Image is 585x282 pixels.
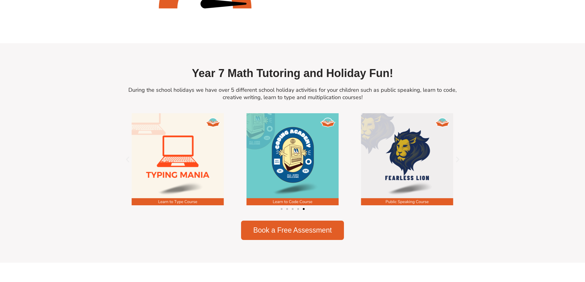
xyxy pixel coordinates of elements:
div: Image Carousel [121,113,465,214]
span: Go to slide 1 [281,208,283,210]
div: 5 / 5 [120,113,235,205]
span: Go to slide 4 [297,208,299,210]
span: Go to slide 2 [286,208,288,210]
span: Go to slide 3 [292,208,294,210]
img: Learn to Code [246,113,338,205]
div: Previous slide [124,156,131,163]
img: Learn To Type [132,113,224,205]
div: 2 / 5 [350,113,464,205]
iframe: Chat Widget [483,213,585,282]
div: Next slide [454,156,462,163]
h2: Year 7 Math Tutoring and Holiday Fun! [121,66,465,81]
a: During the school holidays we have over 5 different school holiday activities for your children s... [128,86,457,101]
img: Public Speaking [361,113,453,205]
span: Go to slide 5 [303,208,305,210]
span: Book a Free Assessment [253,227,332,234]
div: 1 / 5 [235,113,350,205]
a: Book a Free Assessment [241,221,344,240]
